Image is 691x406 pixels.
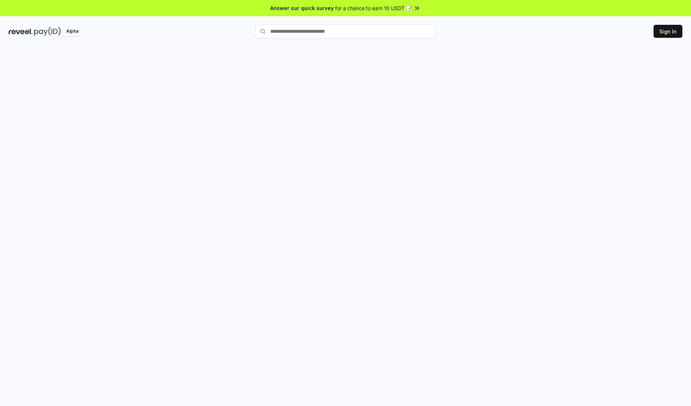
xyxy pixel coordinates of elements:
span: for a chance to earn 10 USDT 📝 [335,4,412,12]
img: reveel_dark [9,27,33,36]
div: Alpha [62,27,82,36]
span: Answer our quick survey [270,4,334,12]
button: Sign In [654,25,682,38]
img: pay_id [34,27,61,36]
